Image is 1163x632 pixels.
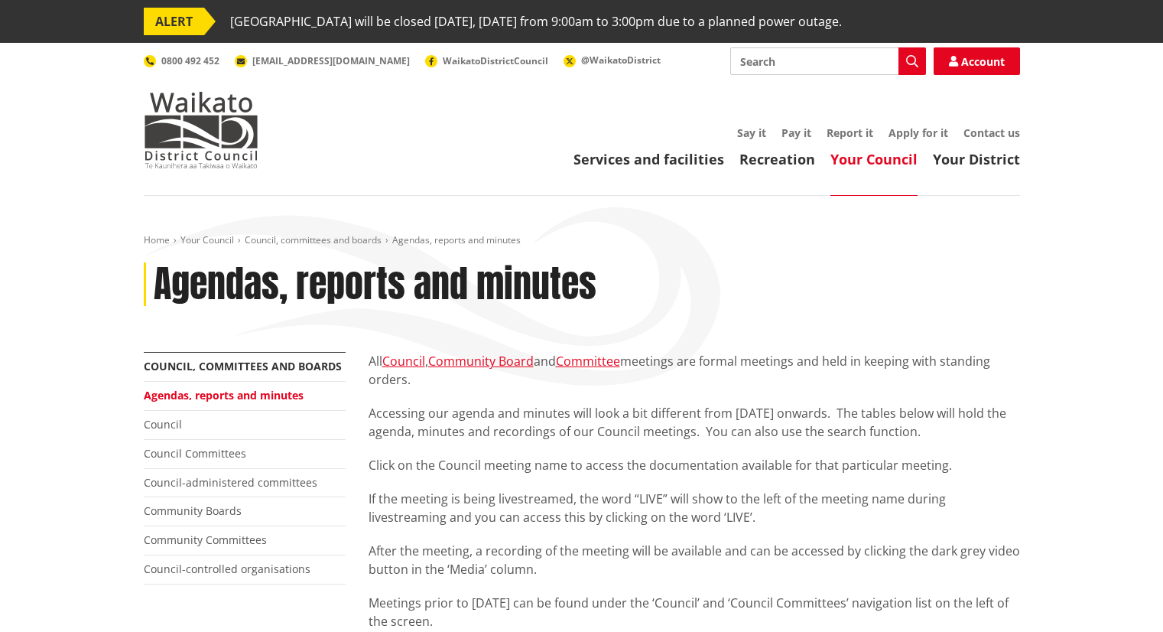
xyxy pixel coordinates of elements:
a: Report it [827,125,873,140]
a: Community Committees [144,533,267,547]
a: Agendas, reports and minutes [144,388,304,402]
a: Council-administered committees [144,475,317,490]
span: Accessing our agenda and minutes will look a bit different from [DATE] onwards. The tables below ... [369,405,1006,440]
span: Agendas, reports and minutes [392,233,521,246]
span: [GEOGRAPHIC_DATA] will be closed [DATE], [DATE] from 9:00am to 3:00pm due to a planned power outage. [230,8,842,35]
p: If the meeting is being livestreamed, the word “LIVE” will show to the left of the meeting name d... [369,490,1020,526]
a: Your District [933,150,1020,168]
p: After the meeting, a recording of the meeting will be available and can be accessed by clicking t... [369,542,1020,578]
a: Committee [556,353,620,370]
h1: Agendas, reports and minutes [154,262,596,307]
a: [EMAIL_ADDRESS][DOMAIN_NAME] [235,54,410,67]
a: Say it [737,125,766,140]
span: WaikatoDistrictCouncil [443,54,548,67]
a: Apply for it [888,125,948,140]
a: Community Boards [144,503,242,518]
a: Council, committees and boards [245,233,382,246]
img: Waikato District Council - Te Kaunihera aa Takiwaa o Waikato [144,92,258,168]
a: Your Council [830,150,918,168]
p: Meetings prior to [DATE] can be found under the ‘Council’ and ‘Council Committees’ navigation lis... [369,594,1020,630]
span: @WaikatoDistrict [581,54,661,67]
a: Account [934,47,1020,75]
a: WaikatoDistrictCouncil [425,54,548,67]
a: Council Committees [144,446,246,461]
p: All , and meetings are formal meetings and held in keeping with standing orders. [369,352,1020,389]
nav: breadcrumb [144,234,1020,247]
a: Contact us [963,125,1020,140]
a: Your Council [180,233,234,246]
span: ALERT [144,8,204,35]
a: @WaikatoDistrict [564,54,661,67]
a: Recreation [739,150,815,168]
span: 0800 492 452 [161,54,219,67]
a: Pay it [781,125,811,140]
input: Search input [730,47,926,75]
a: Services and facilities [573,150,724,168]
a: Council [382,353,425,370]
p: Click on the Council meeting name to access the documentation available for that particular meeting. [369,456,1020,474]
a: Council, committees and boards [144,359,342,373]
a: Community Board [428,353,534,370]
a: Home [144,233,170,246]
span: [EMAIL_ADDRESS][DOMAIN_NAME] [252,54,410,67]
a: Council [144,417,182,432]
a: Council-controlled organisations [144,562,310,576]
a: 0800 492 452 [144,54,219,67]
